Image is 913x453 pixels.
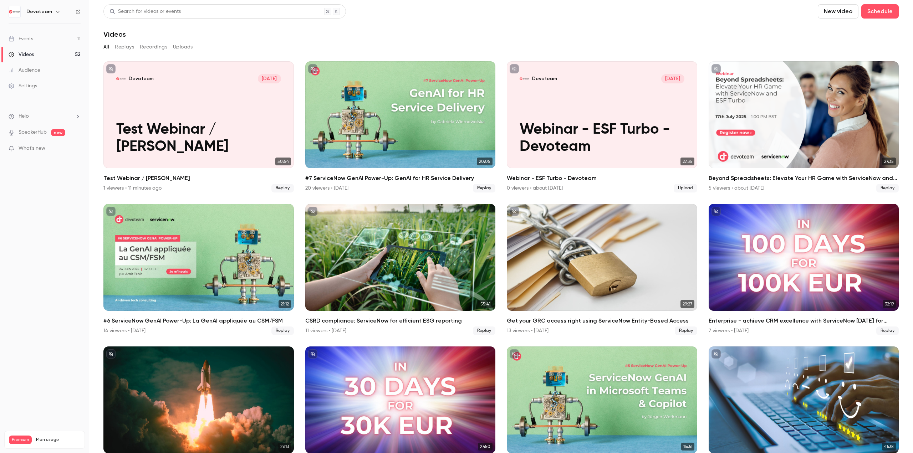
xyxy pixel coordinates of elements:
[19,129,47,136] a: SpeakerHub
[103,4,899,449] section: Videos
[103,61,294,192] li: Test Webinar / Maria
[271,326,294,335] span: Replay
[258,74,281,83] span: [DATE]
[9,82,37,89] div: Settings
[876,326,899,335] span: Replay
[26,8,52,15] h6: Devoteam
[680,300,694,308] span: 29:27
[305,185,348,192] div: 20 viewers • [DATE]
[507,185,563,192] div: 0 viewers • about [DATE]
[9,35,33,42] div: Events
[477,158,493,165] span: 20:05
[709,327,749,334] div: 7 viewers • [DATE]
[103,41,109,53] button: All
[116,74,126,83] img: Test Webinar / Maria
[711,64,721,73] button: unpublished
[882,443,896,451] span: 41:38
[19,145,45,152] span: What's new
[876,184,899,192] span: Replay
[861,4,899,19] button: Schedule
[305,204,496,335] a: 55:41CSRD compliance: ServiceNow for efficient ESG reporting11 viewers • [DATE]Replay
[103,204,294,335] li: #6 ServiceNow GenAI Power-Up: La GenAI appliquée au CSM/FSM
[103,30,126,38] h1: Videos
[275,158,291,165] span: 50:54
[818,4,858,19] button: New video
[507,327,549,334] div: 13 viewers • [DATE]
[711,207,721,216] button: unpublished
[305,204,496,335] li: CSRD compliance: ServiceNow for efficient ESG reporting
[510,349,519,359] button: unpublished
[103,327,146,334] div: 14 viewers • [DATE]
[507,174,697,182] h2: Webinar - ESF Turbo - Devoteam
[115,41,134,53] button: Replays
[709,174,899,182] h2: Beyond Spreadsheets: Elevate Your HR Game with ServiceNow and ESF Turbo
[140,41,167,53] button: Recordings
[882,158,896,165] span: 27:35
[36,437,80,443] span: Plan usage
[173,41,193,53] button: Uploads
[510,64,519,73] button: unpublished
[106,64,116,73] button: unpublished
[271,184,294,192] span: Replay
[681,443,694,451] span: 16:36
[674,184,697,192] span: Upload
[106,349,116,359] button: unpublished
[883,300,896,308] span: 32:19
[478,300,493,308] span: 55:41
[9,436,32,444] span: Premium
[709,204,899,335] a: 32:19Enterprise - achieve CRM excellence with ServiceNow [DATE] for €100K7 viewers • [DATE]Replay
[305,174,496,182] h2: #7 ServiceNow GenAI Power-Up: GenAI for HR Service Delivery
[308,349,317,359] button: unpublished
[9,6,20,17] img: Devoteam
[103,174,294,182] h2: Test Webinar / [PERSON_NAME]
[103,204,294,335] a: 21:12#6 ServiceNow GenAI Power-Up: La GenAI appliquée au CSM/FSM14 viewers • [DATE]Replay
[305,327,346,334] div: 11 viewers • [DATE]
[305,316,496,325] h2: CSRD compliance: ServiceNow for efficient ESG reporting
[510,207,519,216] button: unpublished
[103,61,294,192] a: Test Webinar / Maria Devoteam[DATE]Test Webinar / [PERSON_NAME]50:54Test Webinar / [PERSON_NAME]1...
[9,113,81,120] li: help-dropdown-opener
[473,326,495,335] span: Replay
[103,316,294,325] h2: #6 ServiceNow GenAI Power-Up: La GenAI appliquée au CSM/FSM
[129,76,154,82] p: Devoteam
[709,185,764,192] div: 5 viewers • about [DATE]
[109,8,181,15] div: Search for videos or events
[103,185,162,192] div: 1 viewers • 11 minutes ago
[532,76,557,82] p: Devoteam
[507,61,697,192] a: Webinar - ESF Turbo - DevoteamDevoteam[DATE]Webinar - ESF Turbo - Devoteam27:35Webinar - ESF Turb...
[72,145,81,152] iframe: Noticeable Trigger
[709,204,899,335] li: Enterprise - achieve CRM excellence with ServiceNow in 100 days for €100K
[675,326,697,335] span: Replay
[520,74,529,83] img: Webinar - ESF Turbo - Devoteam
[278,443,291,451] span: 27:13
[709,316,899,325] h2: Enterprise - achieve CRM excellence with ServiceNow [DATE] for €100K
[520,121,684,155] p: Webinar - ESF Turbo - Devoteam
[507,61,697,192] li: Webinar - ESF Turbo - Devoteam
[473,184,495,192] span: Replay
[478,443,493,451] span: 27:50
[661,74,684,83] span: [DATE]
[507,204,697,335] a: 29:27Get your GRC access right using ServiceNow Entity-Based Access13 viewers • [DATE]Replay
[308,207,317,216] button: unpublished
[305,61,496,192] a: 20:05#7 ServiceNow GenAI Power-Up: GenAI for HR Service Delivery20 viewers • [DATE]Replay
[106,207,116,216] button: unpublished
[507,204,697,335] li: Get your GRC access right using ServiceNow Entity-Based Access
[9,67,40,74] div: Audience
[279,300,291,308] span: 21:12
[680,158,694,165] span: 27:35
[507,316,697,325] h2: Get your GRC access right using ServiceNow Entity-Based Access
[305,61,496,192] li: #7 ServiceNow GenAI Power-Up: GenAI for HR Service Delivery
[116,121,281,155] p: Test Webinar / [PERSON_NAME]
[709,61,899,192] a: 27:35Beyond Spreadsheets: Elevate Your HR Game with ServiceNow and ESF Turbo5 viewers • about [DA...
[19,113,29,120] span: Help
[709,61,899,192] li: Beyond Spreadsheets: Elevate Your HR Game with ServiceNow and ESF Turbo
[9,51,34,58] div: Videos
[51,129,65,136] span: new
[711,349,721,359] button: unpublished
[308,64,317,73] button: unpublished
